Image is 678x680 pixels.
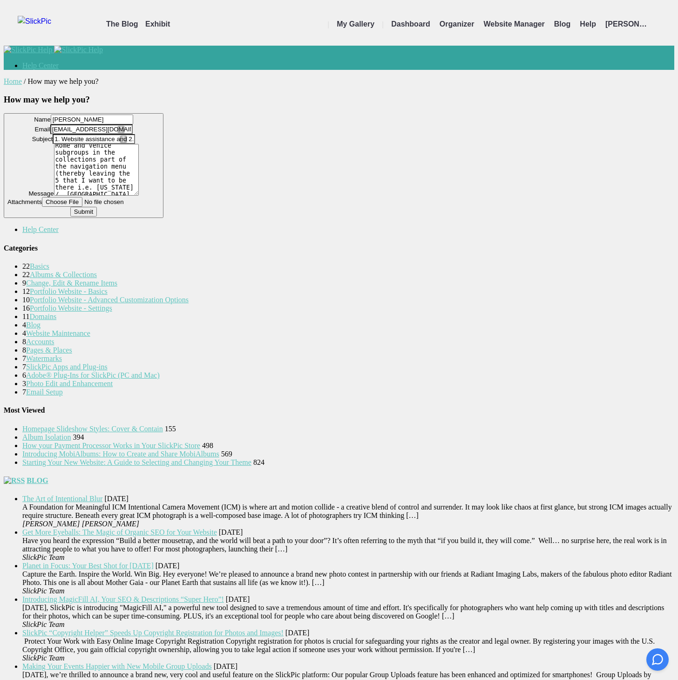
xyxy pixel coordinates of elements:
[4,77,22,85] a: Home
[73,433,84,441] span: 394
[165,425,176,433] span: 155
[253,458,264,466] span: 824
[34,116,51,123] label: Name
[219,528,243,536] span: [DATE]
[30,262,49,270] a: Basics
[22,425,163,433] a: Homepage Slideshow Styles: Cover & Contain
[26,321,41,329] a: Blog
[28,77,99,85] span: How may we help you?
[42,197,160,207] input: undefined
[53,134,135,144] input: Your Subject
[22,662,212,670] a: Making Your Events Happier with New Mobile Group Uploads
[22,562,154,570] a: Planet in Focus: Your Best Shot for [DATE]
[22,553,65,561] cite: SlickPic Team
[156,562,180,570] span: [DATE]
[22,346,26,354] span: 8
[4,46,52,54] img: SlickPic Help
[22,371,26,379] span: 6
[22,495,102,503] a: The Art of Intentional Blur
[22,442,200,449] a: How your Payment Processor Works in Your SlickPic Store
[22,587,65,595] cite: SlickPic Team
[27,476,48,484] a: BLOG
[22,262,30,270] span: 22
[22,570,674,587] div: Capture the Earth. Inspire the World. Win Big. Hey everyone! We’re pleased to announce a brand ne...
[22,629,284,637] a: SlickPic “Copyright Helper” Speeds Up Copyright Registration for Photos and Images!
[202,442,213,449] span: 498
[285,629,310,637] span: [DATE]
[51,115,133,124] input: Your Name
[30,304,112,312] a: Portfolio Website - Settings
[70,207,97,217] button: Submit
[26,338,54,346] a: Accounts
[26,329,90,337] a: Website Maintenance
[22,363,26,371] span: 7
[7,198,42,205] label: Attachments
[22,433,71,441] a: Album Isolation
[26,371,160,379] a: Adobe® Plug-Ins for SlickPic (PC and Mac)
[4,77,10,78] a: [PERSON_NAME] Photographie
[4,95,674,105] h1: How may we help you?
[26,380,113,388] a: Photo Edit and Enhancement
[22,354,26,362] span: 7
[22,225,59,233] a: Help Center
[22,503,674,520] div: A Foundation for Meaningful ICM Intentional Camera Movement (ICM) is where art and motion collide...
[30,296,189,304] a: Portfolio Website - Advanced Customization Options
[226,595,250,603] span: [DATE]
[22,458,251,466] a: Starting Your New Website: A Guide to Selecting and Changing Your Theme
[30,271,97,279] a: Albums & Collections
[104,495,129,503] span: [DATE]
[22,528,217,536] a: Get More Eyeballs: The Magic of Organic SEO for Your Website
[22,321,26,329] span: 4
[22,296,30,304] span: 10
[22,329,26,337] span: 4
[22,61,59,69] a: Help Center
[22,271,30,279] span: 22
[34,126,50,133] label: Email
[22,450,219,458] a: Introducing MobiAlbums: How to Create and Share MobiAlbums
[22,388,26,396] span: 7
[221,450,232,458] span: 569
[4,476,25,485] img: RSS
[24,77,26,85] span: /
[22,637,674,654] div: Protect Your Work with Easy Online Image Copyright Registration Copyright registration for photos...
[22,595,224,603] a: Introducing MagicFill AI, Your SEO & Descriptions “Super Hero”!
[4,113,163,218] button: NameEmailSubjectMessageAttachmentsSubmit
[22,287,30,295] span: 12
[50,124,133,134] input: Your Email
[30,287,108,295] a: Portfolio Website - Basics
[214,662,238,670] span: [DATE]
[22,304,30,312] span: 16
[26,363,108,371] a: SlickPic Apps and Plug-ins
[22,604,674,620] div: [DATE], SlickPic is introducing "MagicFill AI," a powerful new tool designed to save a tremendous...
[26,354,62,362] a: Watermarks
[26,279,117,287] a: Change, Edit & Rename Items
[4,244,674,252] h4: Categories
[26,346,72,354] a: Pages & Places
[22,620,65,628] cite: SlickPic Team
[22,537,674,553] div: Have you heard the expression “Build a better mousetrap, and the world will beat a path to your d...
[4,406,674,415] h4: Most Viewed
[32,136,53,143] label: Subject
[26,388,63,396] a: Email Setup
[29,190,54,197] label: Message
[22,338,26,346] span: 8
[22,380,26,388] span: 3
[22,654,65,662] cite: SlickPic Team
[22,279,26,287] span: 9
[22,313,29,320] span: 11
[29,313,56,320] a: Domains
[54,46,102,54] img: SlickPic Help
[22,520,139,528] cite: [PERSON_NAME] [PERSON_NAME]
